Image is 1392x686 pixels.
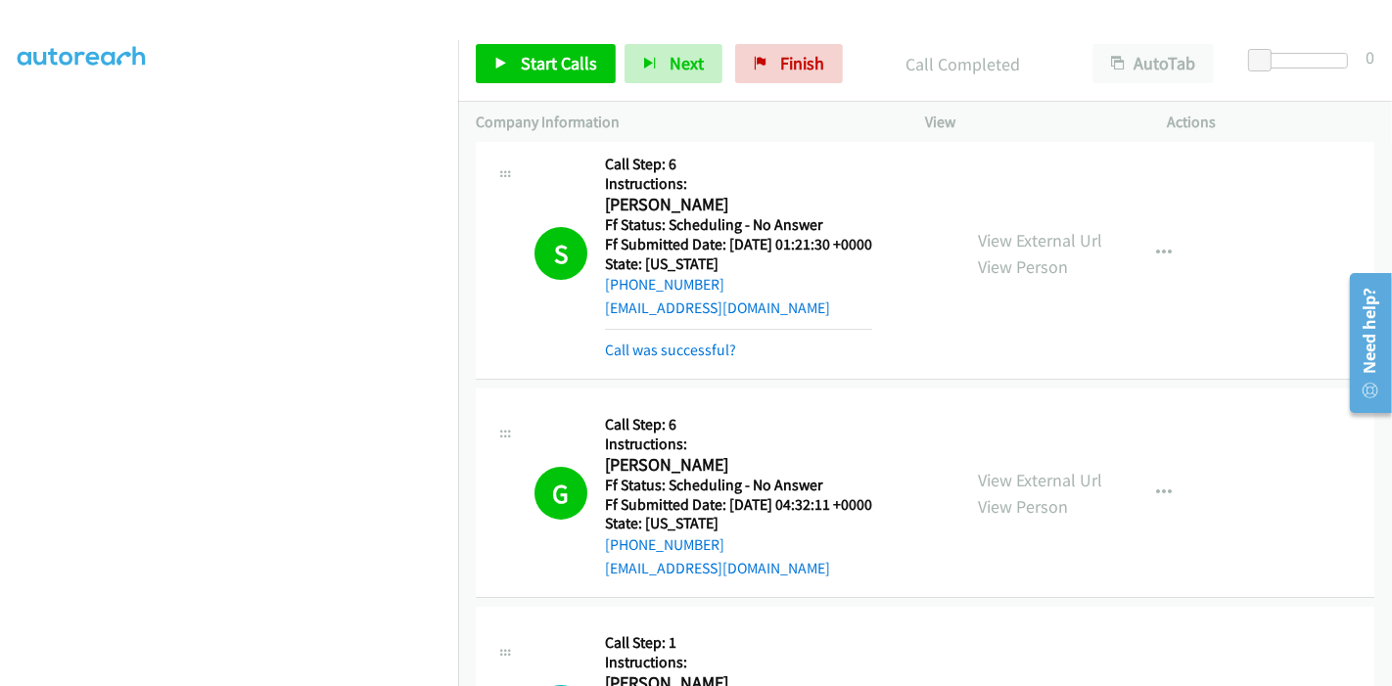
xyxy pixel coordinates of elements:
[605,174,872,194] h5: Instructions:
[605,254,872,274] h5: State: [US_STATE]
[605,298,830,317] a: [EMAIL_ADDRESS][DOMAIN_NAME]
[605,495,872,515] h5: Ff Submitted Date: [DATE] 04:32:11 +0000
[978,495,1068,518] a: View Person
[978,469,1102,491] a: View External Url
[534,467,587,520] h1: G
[1258,53,1348,69] div: Delay between calls (in seconds)
[605,476,872,495] h5: Ff Status: Scheduling - No Answer
[1366,44,1374,70] div: 0
[978,255,1068,278] a: View Person
[605,235,872,254] h5: Ff Submitted Date: [DATE] 01:21:30 +0000
[605,454,872,477] h2: [PERSON_NAME]
[925,111,1133,134] p: View
[735,44,843,83] a: Finish
[605,275,724,294] a: [PHONE_NUMBER]
[605,434,872,454] h5: Instructions:
[476,111,890,134] p: Company Information
[521,52,597,74] span: Start Calls
[605,155,872,174] h5: Call Step: 6
[605,535,724,554] a: [PHONE_NUMBER]
[605,415,872,434] h5: Call Step: 6
[1336,265,1392,421] iframe: Resource Center
[780,52,824,74] span: Finish
[1168,111,1375,134] p: Actions
[476,44,616,83] a: Start Calls
[534,227,587,280] h1: S
[605,215,872,235] h5: Ff Status: Scheduling - No Answer
[605,653,938,672] h5: Instructions:
[978,229,1102,252] a: View External Url
[605,559,830,577] a: [EMAIL_ADDRESS][DOMAIN_NAME]
[670,52,704,74] span: Next
[605,194,872,216] h2: [PERSON_NAME]
[605,633,938,653] h5: Call Step: 1
[625,44,722,83] button: Next
[605,514,872,533] h5: State: [US_STATE]
[605,341,736,359] a: Call was successful?
[1092,44,1214,83] button: AutoTab
[869,51,1057,77] p: Call Completed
